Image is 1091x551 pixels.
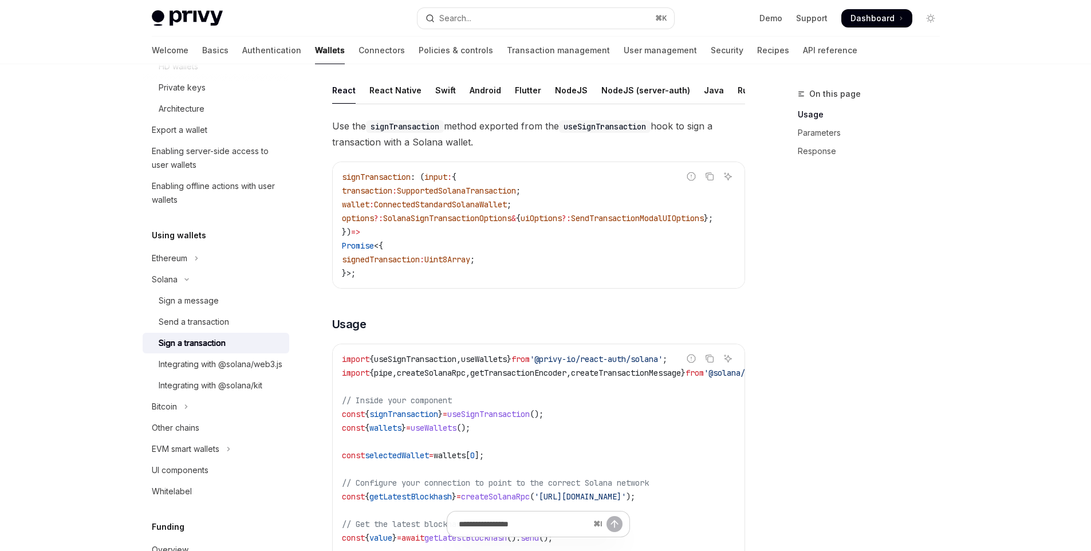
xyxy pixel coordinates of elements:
span: // Configure your connection to point to the correct Solana network [342,478,649,488]
div: Integrating with @solana/web3.js [159,357,282,371]
span: <{ [374,241,383,251]
button: Send message [606,516,623,532]
span: ; [516,186,521,196]
span: const [342,409,365,419]
a: Welcome [152,37,188,64]
img: light logo [152,10,223,26]
span: createTransactionMessage [571,368,681,378]
a: Usage [798,105,949,124]
span: const [342,423,365,433]
button: Toggle EVM smart wallets section [143,439,289,459]
span: ConnectedStandardSolanaWallet [374,199,507,210]
a: Parameters [798,124,949,142]
span: options [342,213,374,223]
button: Ask AI [720,169,735,184]
span: { [452,172,456,182]
div: Integrating with @solana/kit [159,379,262,392]
span: (); [530,409,543,419]
div: Bitcoin [152,400,177,414]
span: Usage [332,316,367,332]
span: SupportedSolanaTransaction [397,186,516,196]
button: Toggle Solana section [143,269,289,290]
span: Uint8Array [424,254,470,265]
span: }>; [342,268,356,278]
a: Policies & controls [419,37,493,64]
span: On this page [809,87,861,101]
div: Send a transaction [159,315,229,329]
span: 0 [470,450,475,461]
div: Enabling server-side access to user wallets [152,144,282,172]
span: ; [663,354,667,364]
span: SendTransactionModalUIOptions [571,213,704,223]
span: wallets [369,423,401,433]
span: = [456,491,461,502]
a: Export a wallet [143,120,289,140]
span: , [566,368,571,378]
span: , [456,354,461,364]
div: Architecture [159,102,204,116]
span: '@solana/kit' [704,368,763,378]
a: Send a transaction [143,312,289,332]
span: getTransactionEncoder [470,368,566,378]
span: signTransaction [342,172,411,182]
a: Integrating with @solana/kit [143,375,289,396]
a: Sign a transaction [143,333,289,353]
a: Wallets [315,37,345,64]
span: input [424,172,447,182]
a: Enabling offline actions with user wallets [143,176,289,210]
a: Dashboard [841,9,912,27]
span: '[URL][DOMAIN_NAME]' [534,491,626,502]
span: , [392,368,397,378]
span: const [342,450,365,461]
span: getLatestBlockhash [369,491,452,502]
span: signTransaction [369,409,438,419]
a: Integrating with @solana/web3.js [143,354,289,375]
span: : ( [411,172,424,182]
a: Other chains [143,418,289,438]
span: useSignTransaction [447,409,530,419]
span: import [342,354,369,364]
span: ( [530,491,534,502]
span: } [438,409,443,419]
a: Basics [202,37,229,64]
div: Flutter [515,77,541,104]
div: Swift [435,77,456,104]
a: User management [624,37,697,64]
a: Whitelabel [143,481,289,502]
button: Copy the contents from the code block [702,169,717,184]
span: uiOptions [521,213,562,223]
a: Demo [759,13,782,24]
span: ⌘ K [655,14,667,23]
span: ; [507,199,511,210]
span: { [369,368,374,378]
div: Android [470,77,501,104]
span: { [365,409,369,419]
span: Dashboard [850,13,895,24]
span: [ [466,450,470,461]
button: Toggle Bitcoin section [143,396,289,417]
h5: Funding [152,520,184,534]
span: Promise [342,241,374,251]
span: pipe [374,368,392,378]
a: Architecture [143,99,289,119]
div: Ethereum [152,251,187,265]
span: = [443,409,447,419]
a: API reference [803,37,857,64]
span: createSolanaRpc [461,491,530,502]
div: Enabling offline actions with user wallets [152,179,282,207]
span: => [351,227,360,237]
span: signedTransaction [342,254,420,265]
span: ?: [562,213,571,223]
div: Java [704,77,724,104]
span: : [392,186,397,196]
span: : [447,172,452,182]
code: useSignTransaction [559,120,651,133]
div: Search... [439,11,471,25]
span: { [516,213,521,223]
button: Ask AI [720,351,735,366]
div: Sign a message [159,294,219,308]
div: Rust [738,77,755,104]
div: Private keys [159,81,206,95]
div: Export a wallet [152,123,207,137]
span: useWallets [411,423,456,433]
